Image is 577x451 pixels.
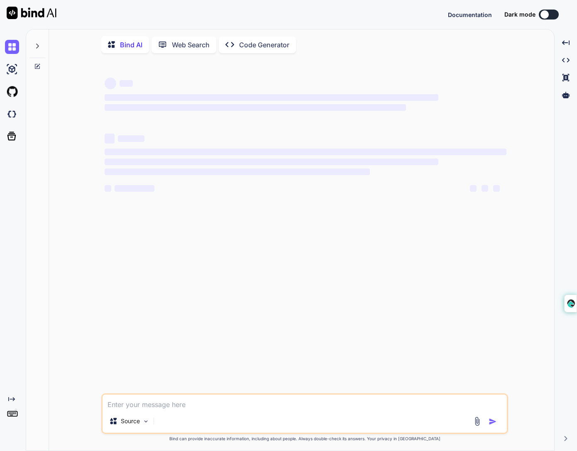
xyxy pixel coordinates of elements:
[121,417,140,425] p: Source
[5,107,19,121] img: darkCloudIdeIcon
[105,94,438,101] span: ‌
[105,149,506,155] span: ‌
[5,85,19,99] img: githubLight
[105,158,438,165] span: ‌
[120,80,133,87] span: ‌
[472,417,482,426] img: attachment
[115,185,154,192] span: ‌
[5,62,19,76] img: ai-studio
[504,10,535,19] span: Dark mode
[448,11,492,18] span: Documentation
[105,168,370,175] span: ‌
[101,436,508,442] p: Bind can provide inaccurate information, including about people. Always double-check its answers....
[493,185,500,192] span: ‌
[105,185,111,192] span: ‌
[239,40,289,50] p: Code Generator
[172,40,210,50] p: Web Search
[7,7,56,19] img: Bind AI
[105,78,116,89] span: ‌
[5,40,19,54] img: chat
[120,40,142,50] p: Bind AI
[118,135,144,142] span: ‌
[489,417,497,426] img: icon
[482,185,488,192] span: ‌
[448,10,492,19] button: Documentation
[470,185,477,192] span: ‌
[105,134,115,144] span: ‌
[105,104,406,111] span: ‌
[142,418,149,425] img: Pick Models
